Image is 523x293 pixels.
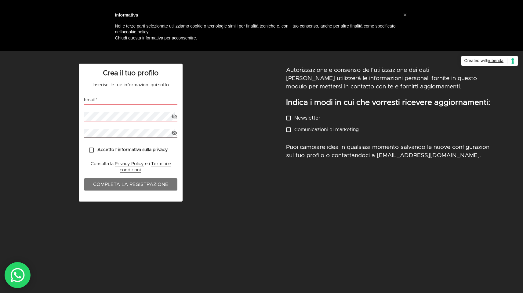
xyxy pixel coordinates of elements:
p: Indica i modi in cui che vorresti ricevere aggiornamenti: [286,97,490,109]
span: iubenda [488,58,503,63]
p: Comunicazioni di marketing [294,126,359,133]
h2: Informativa [115,12,398,18]
p: Newsletter [294,114,320,122]
p: Noi e terze parti selezionate utilizziamo cookie o tecnologie simili per finalità tecniche e, con... [115,23,398,35]
a: cookie policy [124,29,148,34]
button: Chiudi questa informativa [400,10,410,20]
a: Privacy Policy [115,162,144,166]
span: Created with [464,58,507,64]
img: whatsAppIcon.04b8739f.svg [10,268,25,283]
p: Accetto l´informativa sulla privacy [97,147,168,154]
p: Autorizzazione e consenso dell´utilizzazione dei dati [286,66,429,74]
a: Created withiubenda [461,56,518,66]
span: × [403,11,407,18]
p: Puoi cambiare idea in qualsiasi momento salvando le nuove configurazioni sul tuo profilo o contat... [286,143,499,160]
p: Consulta la e i . [84,161,177,173]
p: [PERSON_NAME] utilizzerà le informazioni personali fornite in questo modulo per mettersi in conta... [286,74,499,91]
p: Crea il tuo profilo [84,69,177,78]
p: Chiudi questa informativa per acconsentire. [115,35,398,41]
p: Inserisci le tue informazioni qui sotto [84,82,177,88]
